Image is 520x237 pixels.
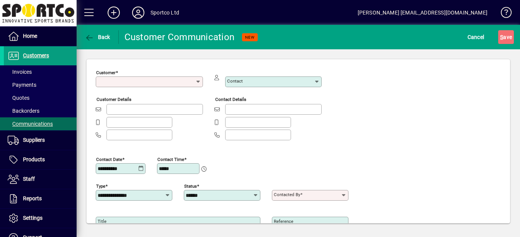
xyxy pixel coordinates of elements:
span: Communications [8,121,53,127]
span: Back [85,34,110,40]
a: Staff [4,170,77,189]
span: NEW [245,35,255,40]
span: Suppliers [23,137,45,143]
span: Reports [23,195,42,201]
div: Sportco Ltd [150,6,179,19]
mat-label: Type [96,183,105,188]
app-page-header-button: Back [77,30,119,44]
a: Products [4,150,77,169]
button: Add [101,6,126,19]
span: Invoices [8,69,32,75]
mat-label: Contact date [96,156,122,162]
mat-label: Status [184,183,197,188]
div: Customer Communication [124,31,235,43]
span: Payments [8,82,36,88]
span: Products [23,156,45,162]
span: S [500,34,503,40]
span: Staff [23,176,35,182]
button: Cancel [466,30,486,44]
a: Reports [4,189,77,208]
span: Home [23,33,37,39]
span: Backorders [8,108,39,114]
button: Save [498,30,514,44]
a: Home [4,27,77,46]
div: [PERSON_NAME] [EMAIL_ADDRESS][DOMAIN_NAME] [358,6,487,19]
mat-label: Contact time [157,156,184,162]
a: Payments [4,78,77,91]
span: ave [500,31,512,43]
mat-label: Customer [96,70,116,75]
a: Backorders [4,104,77,117]
mat-label: Title [98,219,106,224]
mat-label: Reference [274,219,293,224]
mat-label: Contacted by [274,192,300,197]
span: Quotes [8,95,29,101]
span: Customers [23,52,49,58]
a: Settings [4,209,77,228]
span: Settings [23,215,43,221]
a: Quotes [4,91,77,104]
button: Back [83,30,112,44]
button: Profile [126,6,150,19]
a: Communications [4,117,77,130]
a: Invoices [4,65,77,78]
a: Suppliers [4,131,77,150]
a: Knowledge Base [495,2,510,26]
mat-label: Contact [227,78,243,84]
span: Cancel [468,31,484,43]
